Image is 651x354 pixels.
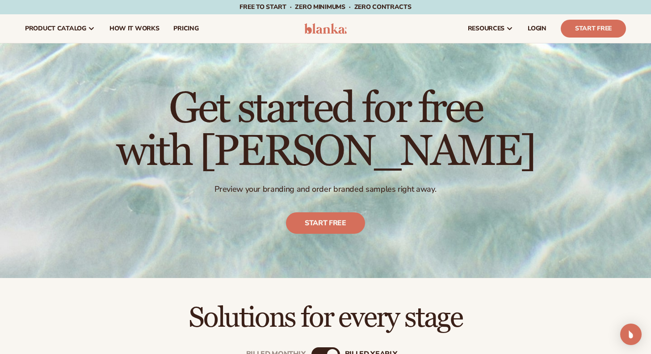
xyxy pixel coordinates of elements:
[528,25,546,32] span: LOGIN
[109,25,160,32] span: How It Works
[468,25,504,32] span: resources
[521,14,554,43] a: LOGIN
[25,25,86,32] span: product catalog
[116,184,535,194] p: Preview your branding and order branded samples right away.
[25,303,626,333] h2: Solutions for every stage
[304,23,347,34] img: logo
[173,25,198,32] span: pricing
[461,14,521,43] a: resources
[239,3,411,11] span: Free to start · ZERO minimums · ZERO contracts
[561,20,626,38] a: Start Free
[116,88,535,173] h1: Get started for free with [PERSON_NAME]
[166,14,206,43] a: pricing
[620,324,642,345] div: Open Intercom Messenger
[102,14,167,43] a: How It Works
[286,212,365,234] a: Start free
[18,14,102,43] a: product catalog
